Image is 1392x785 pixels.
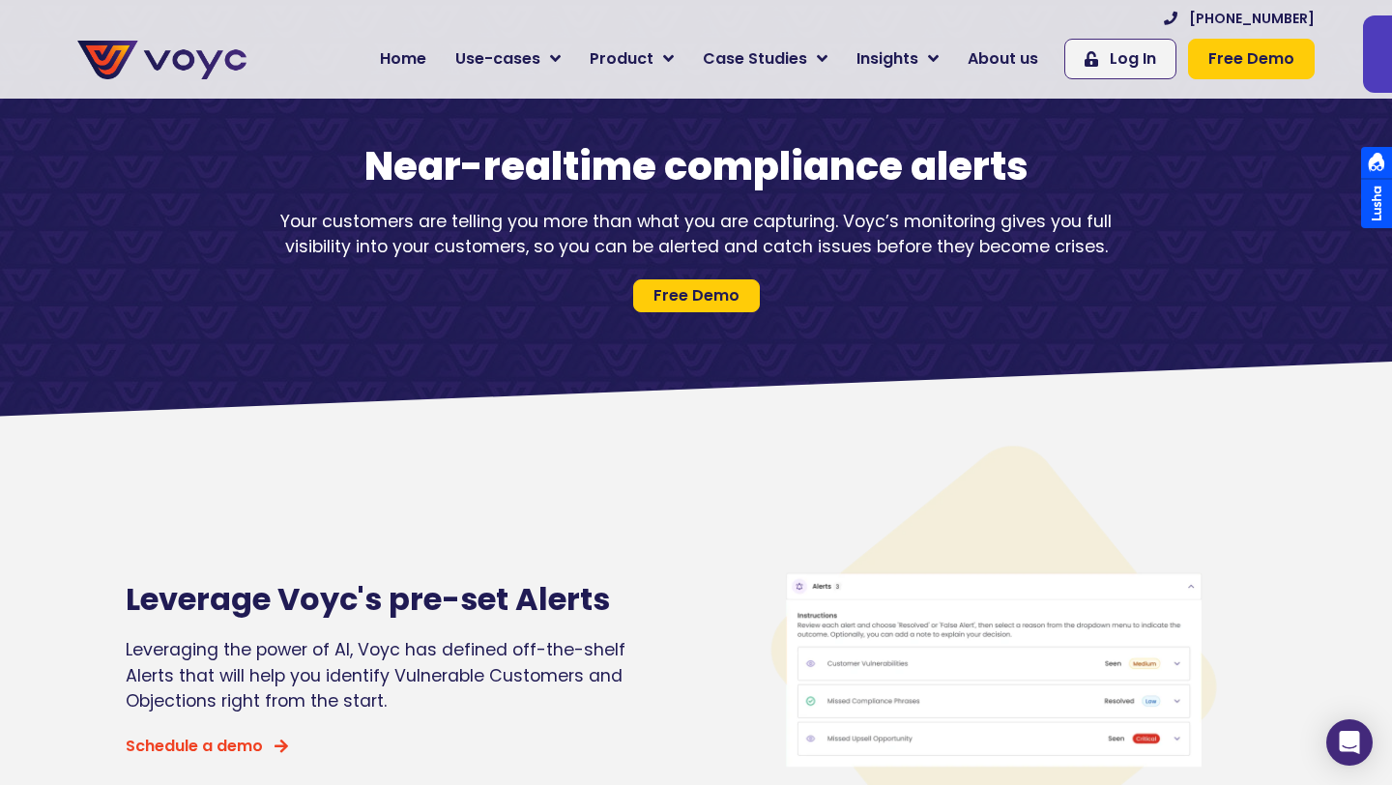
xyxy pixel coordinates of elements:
[590,47,653,71] span: Product
[441,40,575,78] a: Use-cases
[126,637,638,713] div: Leveraging the power of AI, Voyc has defined off-the-shelf Alerts that will help you identify Vul...
[126,581,638,618] h2: Leverage Voyc's pre-set Alerts
[126,739,263,754] span: Schedule a demo
[1189,9,1315,29] span: [PHONE_NUMBER]
[688,40,842,78] a: Case Studies
[953,40,1053,78] a: About us
[455,47,540,71] span: Use-cases
[1208,47,1294,71] span: Free Demo
[653,288,739,304] span: Free Demo
[261,209,1131,260] div: Your customers are telling you more than what you are capturing. Voyc’s monitoring gives you full...
[77,41,246,79] img: voyc-full-logo
[1064,39,1176,79] a: Log In
[126,739,288,754] a: Schedule a demo
[633,279,760,312] a: Free Demo
[1110,47,1156,71] span: Log In
[1188,39,1315,79] a: Free Demo
[365,40,441,78] a: Home
[1326,719,1373,766] div: Open Intercom Messenger
[380,47,426,71] span: Home
[1164,9,1315,29] a: [PHONE_NUMBER]
[968,47,1038,71] span: About us
[77,143,1315,189] h1: Near-realtime compliance alerts
[842,40,953,78] a: Insights
[856,47,918,71] span: Insights
[703,47,807,71] span: Case Studies
[575,40,688,78] a: Product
